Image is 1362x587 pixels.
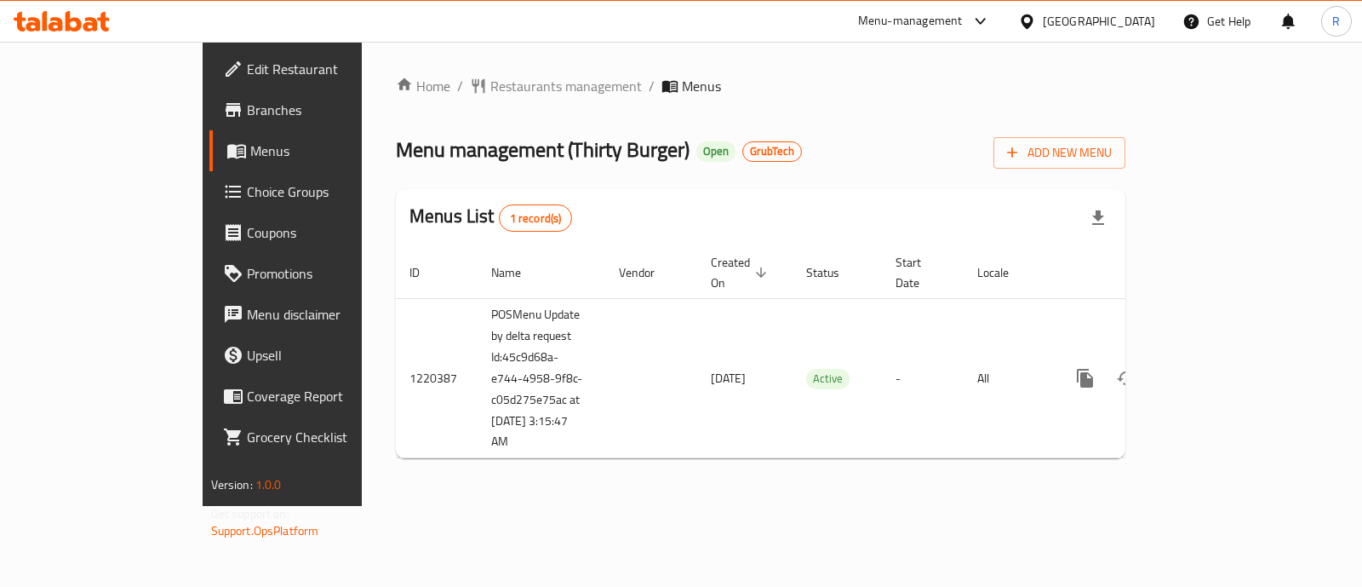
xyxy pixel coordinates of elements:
[964,298,1051,458] td: All
[247,100,416,120] span: Branches
[211,520,319,542] a: Support.OpsPlatform
[1051,247,1242,299] th: Actions
[247,427,416,447] span: Grocery Checklist
[1332,12,1340,31] span: R
[209,294,430,335] a: Menu disclaimer
[696,141,735,162] div: Open
[396,298,478,458] td: 1220387
[409,204,572,232] h2: Menus List
[499,204,573,232] div: Total records count
[247,181,416,202] span: Choice Groups
[255,474,282,496] span: 1.0.0
[649,76,655,96] li: /
[858,11,963,32] div: Menu-management
[490,76,642,96] span: Restaurants management
[711,367,746,389] span: [DATE]
[209,171,430,212] a: Choice Groups
[247,304,416,325] span: Menu disclaimer
[1065,358,1106,399] button: more
[1043,12,1155,31] div: [GEOGRAPHIC_DATA]
[806,262,861,283] span: Status
[711,252,772,293] span: Created On
[209,376,430,417] a: Coverage Report
[500,210,572,227] span: 1 record(s)
[247,222,416,243] span: Coupons
[247,386,416,406] span: Coverage Report
[209,212,430,253] a: Coupons
[806,369,850,389] div: Active
[247,263,416,284] span: Promotions
[696,144,735,158] span: Open
[882,298,964,458] td: -
[250,141,416,161] span: Menus
[1078,198,1119,239] div: Export file
[247,345,416,365] span: Upsell
[743,144,801,158] span: GrubTech
[247,59,416,79] span: Edit Restaurant
[896,252,943,293] span: Start Date
[409,262,442,283] span: ID
[209,335,430,376] a: Upsell
[1106,358,1147,399] button: Change Status
[470,76,642,96] a: Restaurants management
[209,49,430,89] a: Edit Restaurant
[209,417,430,458] a: Grocery Checklist
[619,262,677,283] span: Vendor
[478,298,605,458] td: POSMenu Update by delta request Id:45c9d68a-e744-4958-9f8c-c05d275e75ac at [DATE] 3:15:47 AM
[1007,142,1112,164] span: Add New Menu
[396,247,1242,459] table: enhanced table
[396,130,690,169] span: Menu management ( Thirty Burger )
[457,76,463,96] li: /
[806,369,850,388] span: Active
[211,503,289,525] span: Get support on:
[209,89,430,130] a: Branches
[211,474,253,496] span: Version:
[682,76,721,96] span: Menus
[209,130,430,171] a: Menus
[993,137,1125,169] button: Add New Menu
[977,262,1031,283] span: Locale
[491,262,543,283] span: Name
[209,253,430,294] a: Promotions
[396,76,1125,96] nav: breadcrumb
